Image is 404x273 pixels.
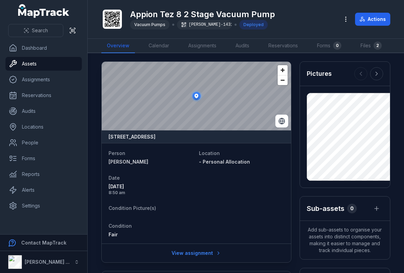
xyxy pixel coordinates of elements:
a: Reservations [5,88,82,102]
span: Condition [109,223,132,229]
strong: [PERSON_NAME] Air [25,259,72,265]
a: Reservations [263,39,303,53]
strong: [STREET_ADDRESS] [109,133,155,140]
div: [PERSON_NAME]-1431 [177,20,232,29]
a: Settings [5,199,82,213]
span: Person [109,150,125,156]
div: Deployed [239,20,268,29]
button: Zoom in [278,65,288,75]
a: View assignment [167,247,226,260]
a: MapTrack [18,4,70,18]
button: Actions [355,13,390,26]
a: Alerts [5,183,82,197]
button: Zoom out [278,75,288,85]
time: 8/7/2025, 8:50:09 am [109,183,193,195]
span: - Personal Allocation [199,159,250,165]
span: Condition Picture(s) [109,205,156,211]
span: Date [109,175,120,181]
a: Forms [5,152,82,165]
a: Audits [5,104,82,118]
span: Search [32,27,48,34]
a: [PERSON_NAME] [109,158,193,165]
div: 2 [374,41,382,50]
a: Reports [5,167,82,181]
span: Add sub-assets to organise your assets into distinct components, making it easier to manage and t... [300,221,390,259]
a: Calendar [143,39,175,53]
a: Assignments [5,73,82,86]
span: 8:50 am [109,190,193,195]
a: Locations [5,120,82,134]
span: Location [199,150,220,156]
span: Fair [109,232,118,237]
a: Dashboard [5,41,82,55]
a: - Personal Allocation [199,158,284,165]
a: People [5,136,82,150]
canvas: Map [102,62,291,130]
span: Vacuum Pumps [134,22,165,27]
button: Search [8,24,63,37]
a: Files2 [355,39,387,53]
a: Audits [230,39,255,53]
strong: Contact MapTrack [21,240,66,246]
h1: Appion Tez 8 2 Stage Vacuum Pump [130,9,275,20]
a: Forms0 [312,39,347,53]
div: 0 [347,204,357,213]
a: Assets [5,57,82,71]
a: Overview [101,39,135,53]
a: Assignments [183,39,222,53]
h2: Sub-assets [307,204,344,213]
div: 0 [333,41,341,50]
button: Switch to Satellite View [275,115,288,128]
h3: Pictures [307,69,332,79]
span: [DATE] [109,183,193,190]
